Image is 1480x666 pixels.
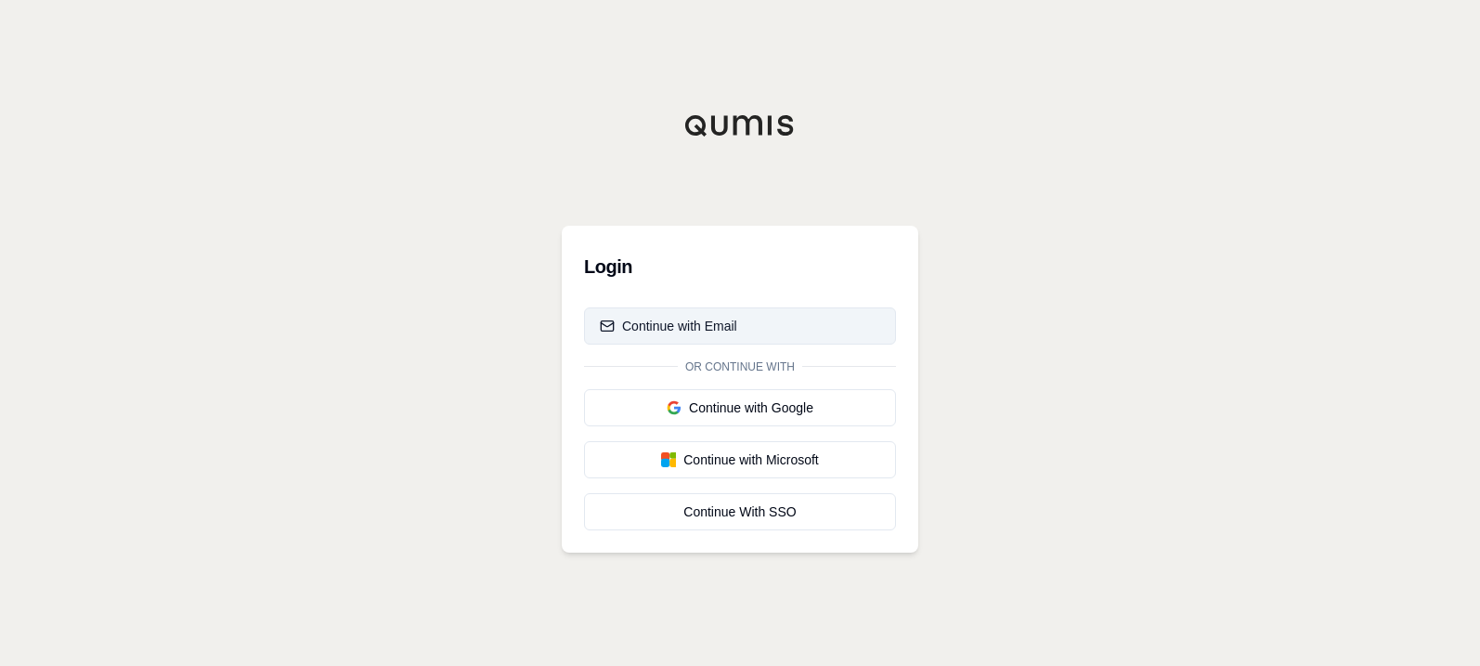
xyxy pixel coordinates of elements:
img: Qumis [684,114,796,137]
div: Continue With SSO [600,503,880,521]
button: Continue with Email [584,307,896,345]
div: Continue with Google [600,398,880,417]
a: Continue With SSO [584,493,896,530]
h3: Login [584,248,896,285]
div: Continue with Email [600,317,737,335]
button: Continue with Google [584,389,896,426]
button: Continue with Microsoft [584,441,896,478]
span: Or continue with [678,359,802,374]
div: Continue with Microsoft [600,451,880,469]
